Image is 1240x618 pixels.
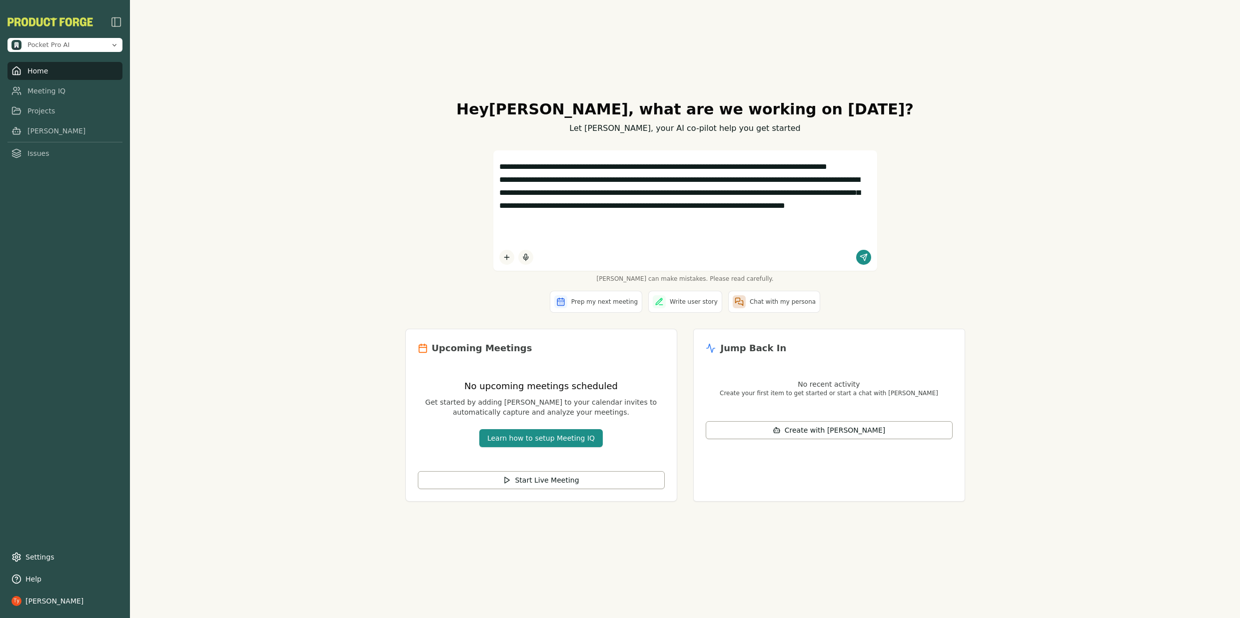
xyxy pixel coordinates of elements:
[7,144,122,162] a: Issues
[7,548,122,566] a: Settings
[7,570,122,588] button: Help
[499,250,514,265] button: Add content to chat
[728,291,820,313] button: Chat with my persona
[405,122,965,134] p: Let [PERSON_NAME], your AI co-pilot help you get started
[550,291,642,313] button: Prep my next meeting
[418,471,665,489] button: Start Live Meeting
[7,122,122,140] a: [PERSON_NAME]
[493,275,877,283] span: [PERSON_NAME] can make mistakes. Please read carefully.
[7,38,122,52] button: Open organization switcher
[7,17,93,26] button: PF-Logo
[706,389,953,397] p: Create your first item to get started or start a chat with [PERSON_NAME]
[856,250,871,265] button: Send message
[11,40,21,50] img: Pocket Pro AI
[571,298,638,306] span: Prep my next meeting
[7,62,122,80] a: Home
[515,475,579,485] span: Start Live Meeting
[706,379,953,389] p: No recent activity
[7,102,122,120] a: Projects
[418,379,665,393] h3: No upcoming meetings scheduled
[706,421,953,439] button: Create with [PERSON_NAME]
[110,16,122,28] img: sidebar
[670,298,718,306] span: Write user story
[405,100,965,118] h1: Hey [PERSON_NAME] , what are we working on [DATE]?
[648,291,722,313] button: Write user story
[7,17,93,26] img: Product Forge
[518,250,533,265] button: Start dictation
[432,341,532,355] h2: Upcoming Meetings
[11,596,21,606] img: profile
[750,298,816,306] span: Chat with my persona
[27,40,69,49] span: Pocket Pro AI
[7,82,122,100] a: Meeting IQ
[418,397,665,417] p: Get started by adding [PERSON_NAME] to your calendar invites to automatically capture and analyze...
[721,341,787,355] h2: Jump Back In
[479,429,603,447] button: Learn how to setup Meeting IQ
[785,425,885,435] span: Create with [PERSON_NAME]
[7,592,122,610] button: [PERSON_NAME]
